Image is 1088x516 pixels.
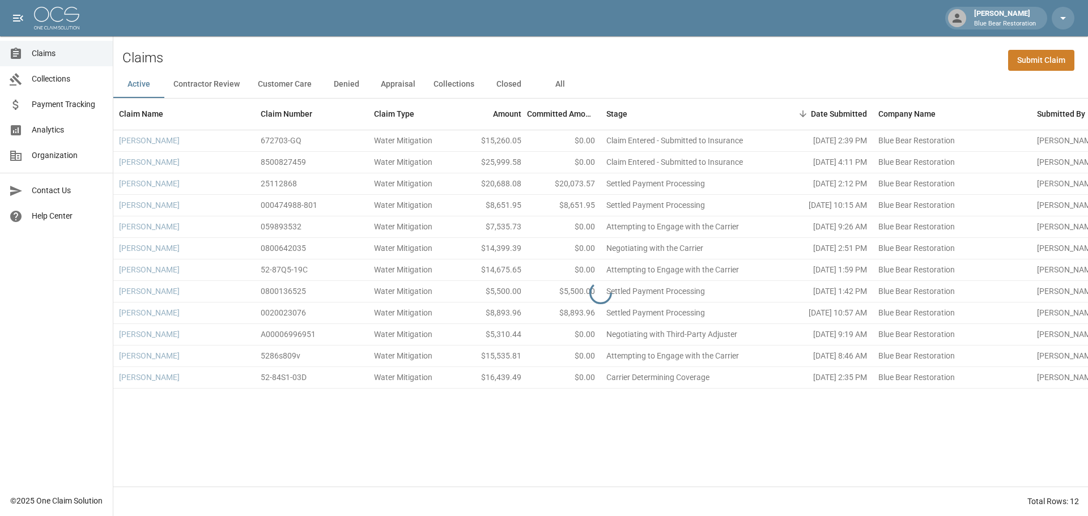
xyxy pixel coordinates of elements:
div: Committed Amount [527,98,595,130]
div: Claim Number [255,98,368,130]
button: Contractor Review [164,71,249,98]
div: dynamic tabs [113,71,1088,98]
span: Analytics [32,124,104,136]
button: Denied [321,71,372,98]
div: © 2025 One Claim Solution [10,495,103,506]
p: Blue Bear Restoration [974,19,1036,29]
span: Help Center [32,210,104,222]
span: Collections [32,73,104,85]
div: [PERSON_NAME] [970,8,1040,28]
img: ocs-logo-white-transparent.png [34,7,79,29]
div: Committed Amount [527,98,601,130]
div: Claim Type [374,98,414,130]
button: Customer Care [249,71,321,98]
span: Claims [32,48,104,59]
button: Active [113,71,164,98]
div: Submitted By [1037,98,1085,130]
button: Sort [795,106,811,122]
div: Date Submitted [811,98,867,130]
div: Claim Number [261,98,312,130]
div: Claim Name [119,98,163,130]
div: Claim Name [113,98,255,130]
span: Organization [32,150,104,161]
span: Payment Tracking [32,99,104,110]
div: Date Submitted [771,98,873,130]
div: Company Name [878,98,936,130]
div: Amount [493,98,521,130]
div: Company Name [873,98,1031,130]
button: open drawer [7,7,29,29]
div: Total Rows: 12 [1027,496,1079,507]
a: Submit Claim [1008,50,1074,71]
div: Stage [606,98,627,130]
button: Closed [483,71,534,98]
button: Appraisal [372,71,424,98]
button: All [534,71,585,98]
div: Claim Type [368,98,453,130]
div: Amount [453,98,527,130]
h2: Claims [122,50,163,66]
button: Collections [424,71,483,98]
span: Contact Us [32,185,104,197]
div: Stage [601,98,771,130]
